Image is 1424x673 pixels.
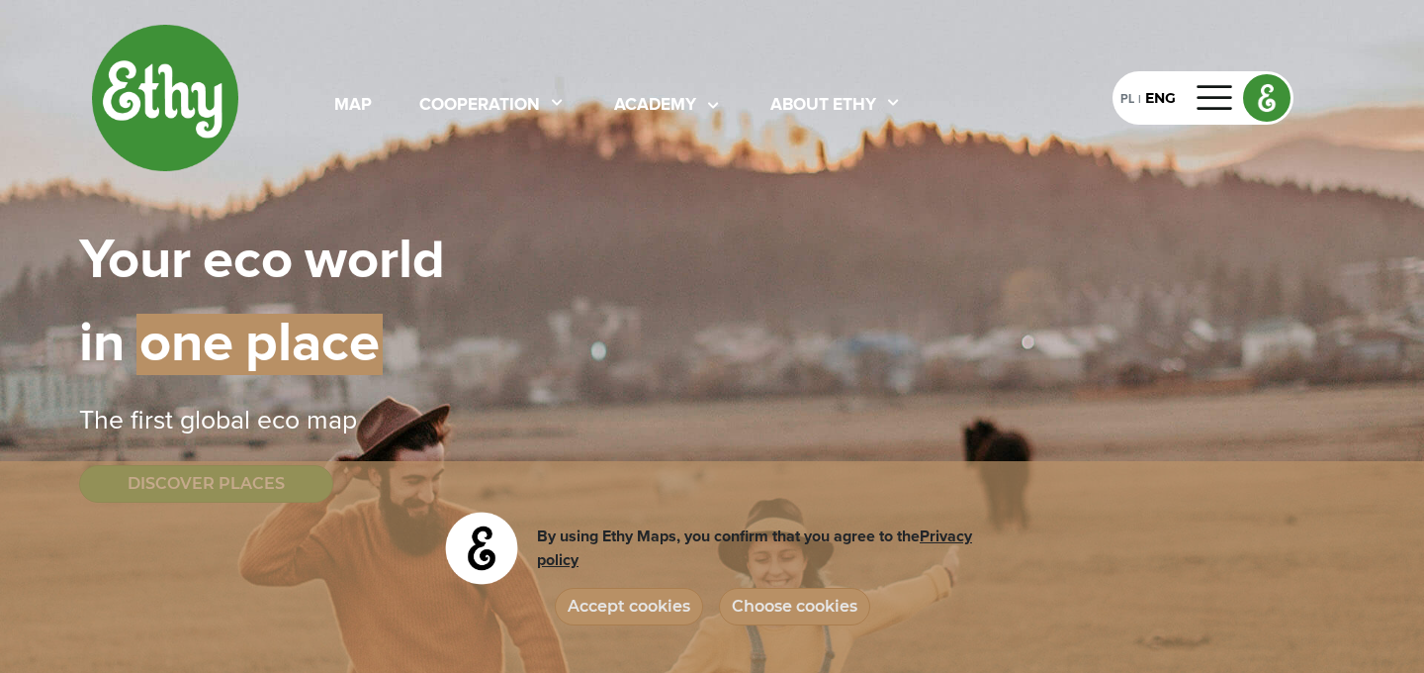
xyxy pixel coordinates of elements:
span: eco [203,234,293,289]
span: Your [79,234,191,289]
div: The first global eco map [79,402,1345,441]
div: cooperation [419,93,540,119]
span: in [79,317,125,372]
span: By using Ethy Maps, you confirm that you agree to the [537,529,972,568]
span: | [191,234,203,289]
button: Accept cookies [555,588,703,625]
div: ENG [1145,88,1176,109]
span: | [125,317,136,372]
div: academy [614,93,696,119]
img: ethy logo [1244,75,1290,121]
button: Choose cookies [719,588,870,625]
span: | [293,234,305,289]
div: map [334,93,372,119]
div: | [1134,91,1145,109]
div: PL [1120,87,1134,109]
span: place [245,314,383,375]
span: world [305,234,445,289]
div: About ethy [770,93,876,119]
img: ethy-logo [91,24,239,172]
span: one [136,314,233,375]
img: logo_bw.png [442,509,521,588]
span: | [233,314,245,375]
